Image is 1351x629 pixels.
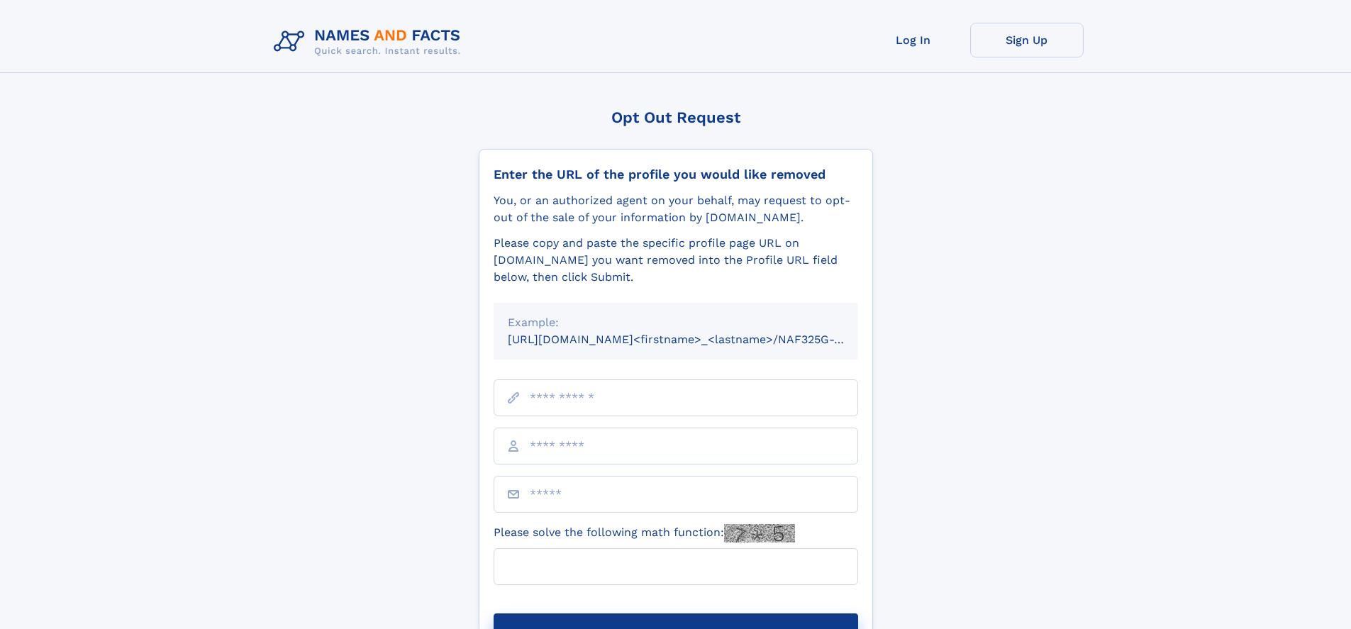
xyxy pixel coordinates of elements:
[494,192,858,226] div: You, or an authorized agent on your behalf, may request to opt-out of the sale of your informatio...
[970,23,1084,57] a: Sign Up
[479,108,873,126] div: Opt Out Request
[508,333,885,346] small: [URL][DOMAIN_NAME]<firstname>_<lastname>/NAF325G-xxxxxxxx
[494,524,795,542] label: Please solve the following math function:
[268,23,472,61] img: Logo Names and Facts
[494,235,858,286] div: Please copy and paste the specific profile page URL on [DOMAIN_NAME] you want removed into the Pr...
[508,314,844,331] div: Example:
[494,167,858,182] div: Enter the URL of the profile you would like removed
[857,23,970,57] a: Log In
